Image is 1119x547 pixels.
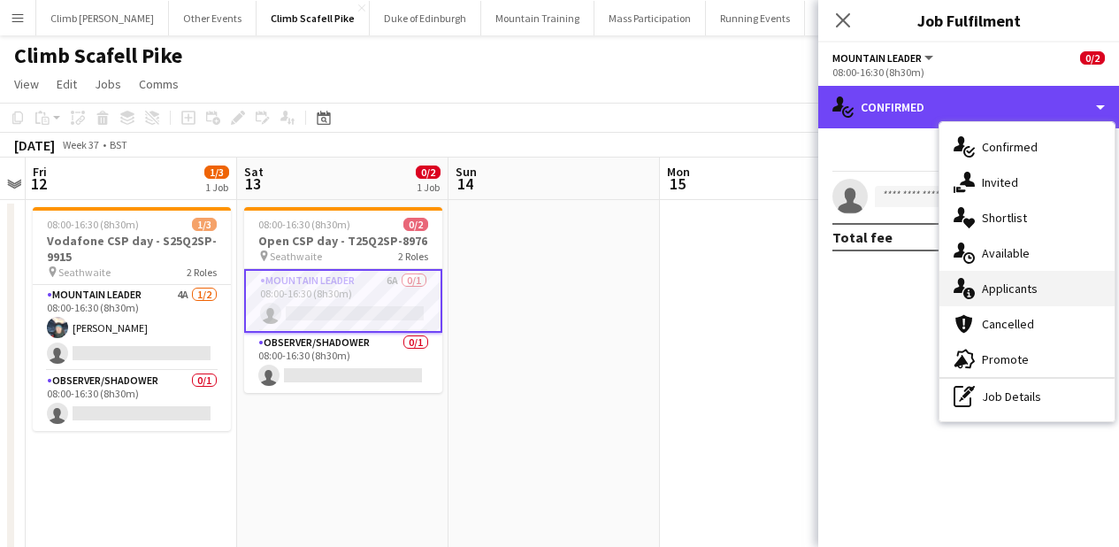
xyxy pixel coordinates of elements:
span: Edit [57,76,77,92]
span: 15 [664,173,690,194]
span: 08:00-16:30 (8h30m) [258,218,350,231]
div: [DATE] [14,136,55,154]
span: Mountain Leader [832,51,922,65]
span: View [14,76,39,92]
div: Confirmed [818,86,1119,128]
div: Total fee [832,228,893,246]
app-card-role: Mountain Leader6A0/108:00-16:30 (8h30m) [244,269,442,333]
span: 2 Roles [187,266,217,279]
span: Mon [667,164,690,180]
span: Seathwaite [270,250,322,263]
button: Mountain Training [481,1,594,35]
h1: Climb Scafell Pike [14,42,182,69]
a: Jobs [88,73,128,96]
div: Invited [939,165,1115,200]
div: Available [939,235,1115,271]
div: BST [110,138,127,151]
div: Cancelled [939,306,1115,342]
app-job-card: 08:00-16:30 (8h30m)0/2Open CSP day - T25Q2SP-8976 Seathwaite2 RolesMountain Leader6A0/108:00-16:3... [244,207,442,393]
div: Promote [939,342,1115,377]
a: View [7,73,46,96]
h3: Vodafone CSP day - S25Q2SP-9915 [33,233,231,265]
span: Week 37 [58,138,103,151]
app-card-role: Observer/Shadower0/108:00-16:30 (8h30m) [33,371,231,431]
span: 0/2 [416,166,441,179]
button: Mountain Leader [832,51,936,65]
span: 12 [30,173,47,194]
a: Comms [132,73,186,96]
app-card-role: Mountain Leader4A1/208:00-16:30 (8h30m)[PERSON_NAME] [33,285,231,371]
span: Sun [456,164,477,180]
button: Climb Scafell Pike [257,1,370,35]
h3: Open CSP day - T25Q2SP-8976 [244,233,442,249]
button: Mass Participation [594,1,706,35]
span: 0/2 [1080,51,1105,65]
span: 13 [241,173,264,194]
div: Applicants [939,271,1115,306]
div: 08:00-16:30 (8h30m) [832,65,1105,79]
app-job-card: 08:00-16:30 (8h30m)1/3Vodafone CSP day - S25Q2SP-9915 Seathwaite2 RolesMountain Leader4A1/208:00-... [33,207,231,431]
span: Comms [139,76,179,92]
span: Seathwaite [58,266,111,279]
span: Sat [244,164,264,180]
span: 1/3 [192,218,217,231]
span: 08:00-16:30 (8h30m) [47,218,139,231]
a: Edit [50,73,84,96]
span: 14 [453,173,477,194]
button: Climb Snowdon [805,1,905,35]
app-card-role: Observer/Shadower0/108:00-16:30 (8h30m) [244,333,442,393]
span: 0/2 [403,218,428,231]
button: Climb [PERSON_NAME] [36,1,169,35]
span: Fri [33,164,47,180]
div: Confirmed [939,129,1115,165]
span: 2 Roles [398,250,428,263]
button: Running Events [706,1,805,35]
div: Shortlist [939,200,1115,235]
div: Job Details [939,379,1115,414]
h3: Job Fulfilment [818,9,1119,32]
div: 1 Job [417,181,440,194]
span: 1/3 [204,166,229,179]
button: Other Events [169,1,257,35]
button: Duke of Edinburgh [370,1,481,35]
span: Jobs [95,76,121,92]
div: 1 Job [205,181,228,194]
